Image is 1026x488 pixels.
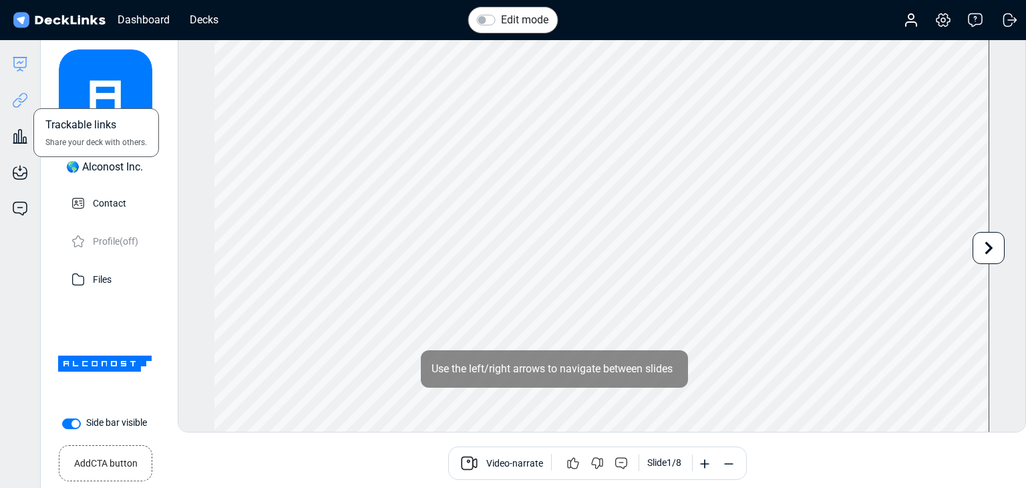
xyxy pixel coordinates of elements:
p: Files [93,270,112,287]
div: 🌎 Alconost Inc. [66,159,143,175]
div: Decks [183,11,225,28]
p: Contact [93,194,126,211]
div: Slide 1 / 8 [647,456,681,470]
span: Trackable links [45,117,116,136]
img: DeckLinks [11,11,108,30]
p: Profile (off) [93,232,138,249]
img: avatar [59,49,152,143]
img: Company Banner [58,317,152,410]
span: Share your deck with others. [45,136,147,148]
label: Side bar visible [86,416,147,430]
label: Edit mode [501,12,548,28]
div: Dashboard [111,11,176,28]
div: Use the left/right arrows to navigate between slides [421,350,688,388]
span: Video-narrate [486,457,543,473]
small: Add CTA button [74,451,138,471]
